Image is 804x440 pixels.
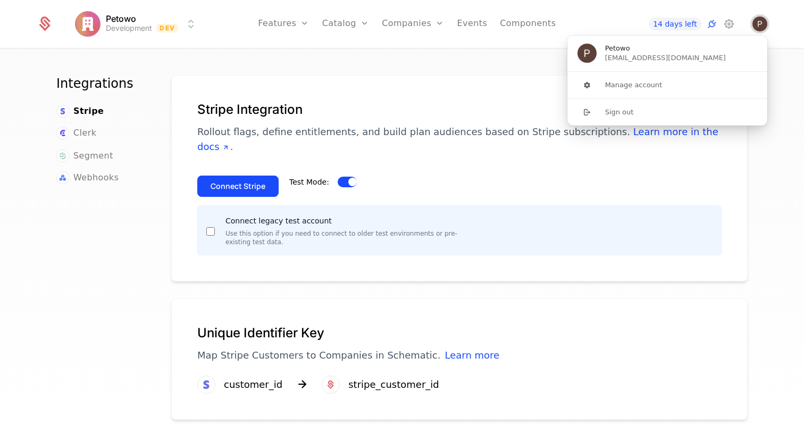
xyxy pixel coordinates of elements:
[73,150,113,162] span: Segment
[225,217,332,225] label: Connect legacy test account
[348,377,439,392] div: stripe_customer_id
[56,75,146,185] nav: Main
[156,24,178,32] span: Dev
[752,16,767,31] button: Close user button
[106,23,152,34] div: Development
[197,348,722,363] p: Map Stripe Customers to Companies in Schematic.
[73,105,104,118] span: Stripe
[706,18,718,30] a: Integrations
[197,124,722,154] p: Rollout flags, define entitlements, and build plan audiences based on Stripe subscriptions. .
[73,127,96,139] span: Clerk
[567,72,768,98] button: Manage account
[225,229,464,246] p: Use this option if you need to connect to older test environments or pre-existing test data.
[197,101,722,118] h1: Stripe Integration
[649,18,701,30] span: 14 days left
[567,36,767,126] div: User button popover
[56,75,146,92] h1: Integrations
[567,98,768,126] button: Sign out
[289,178,329,186] span: Test Mode:
[106,14,136,23] span: Petowo
[752,16,767,31] img: Petowo
[197,176,279,197] button: Connect Stripe
[445,350,499,361] a: Learn more
[197,325,722,342] h1: Unique Identifier Key
[605,53,726,63] span: [EMAIL_ADDRESS][DOMAIN_NAME]
[78,12,197,36] button: Select environment
[577,44,597,63] img: Petowo
[723,18,735,30] a: Settings
[73,171,119,184] span: Webhooks
[605,44,630,53] span: Petowo
[224,377,282,392] div: customer_id
[75,11,100,37] img: Petowo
